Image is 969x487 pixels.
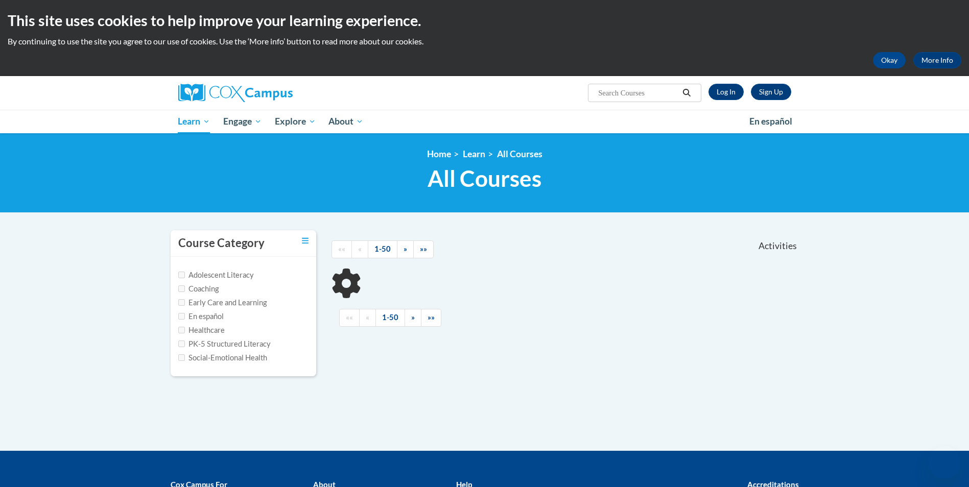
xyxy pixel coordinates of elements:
a: Engage [217,110,268,133]
span: All Courses [428,165,541,192]
a: Register [751,84,791,100]
span: « [366,313,369,322]
span: »» [420,245,427,253]
a: More Info [913,52,961,68]
a: End [413,240,434,258]
span: » [411,313,415,322]
a: About [322,110,370,133]
span: Activities [759,240,797,252]
a: 1-50 [375,309,405,327]
div: Main menu [163,110,807,133]
a: All Courses [497,149,542,159]
span: «« [346,313,353,322]
input: Checkbox for Options [178,299,185,306]
a: Previous [351,240,368,258]
h2: This site uses cookies to help improve your learning experience. [8,10,961,31]
a: End [421,309,441,327]
p: By continuing to use the site you agree to our use of cookies. Use the ‘More info’ button to read... [8,36,961,47]
span: En español [749,116,792,127]
a: Toggle collapse [302,235,309,247]
span: About [328,115,363,128]
a: Next [405,309,421,327]
a: Cox Campus [178,84,372,102]
a: Log In [708,84,744,100]
span: « [358,245,362,253]
img: Cox Campus [178,84,293,102]
a: Home [427,149,451,159]
span: »» [428,313,435,322]
a: Begining [339,309,360,327]
label: Coaching [178,283,219,295]
span: «« [338,245,345,253]
a: En español [743,111,799,132]
span: Engage [223,115,262,128]
button: Search [679,87,694,99]
a: 1-50 [368,240,397,258]
input: Checkbox for Options [178,340,185,347]
a: Begining [332,240,352,258]
a: Previous [359,309,376,327]
label: PK-5 Structured Literacy [178,338,271,350]
input: Checkbox for Options [178,327,185,333]
label: Early Care and Learning [178,297,267,308]
label: Healthcare [178,325,225,336]
a: Explore [268,110,322,133]
a: Learn [463,149,485,159]
span: Learn [178,115,210,128]
span: » [404,245,407,253]
input: Search Courses [597,87,679,99]
label: Adolescent Literacy [178,270,254,281]
iframe: Button to launch messaging window [928,446,961,479]
a: Learn [172,110,217,133]
input: Checkbox for Options [178,272,185,278]
input: Checkbox for Options [178,285,185,292]
a: Next [397,240,414,258]
label: En español [178,311,224,322]
button: Okay [873,52,906,68]
label: Social-Emotional Health [178,352,267,363]
span: Explore [275,115,316,128]
h3: Course Category [178,235,265,251]
input: Checkbox for Options [178,313,185,320]
input: Checkbox for Options [178,354,185,361]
